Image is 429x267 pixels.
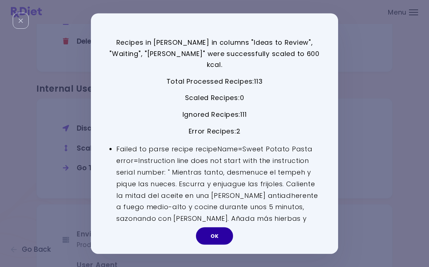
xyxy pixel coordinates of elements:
p: Scaled Recipes : 0 [109,92,320,104]
li: Failed to parse recipe recipeName=Sweet Potato Pasta error=Instruction line does not start with t... [116,143,320,236]
p: Total Processed Recipes : 113 [109,76,320,87]
p: Recipes in [PERSON_NAME] in columns "Ideas to Review", "Waiting", "[PERSON_NAME]" were successful... [109,37,320,71]
p: Error Recipes : 2 [109,125,320,137]
p: Ignored Recipes : 111 [109,109,320,120]
button: OK [196,227,233,244]
div: Close [13,13,29,29]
